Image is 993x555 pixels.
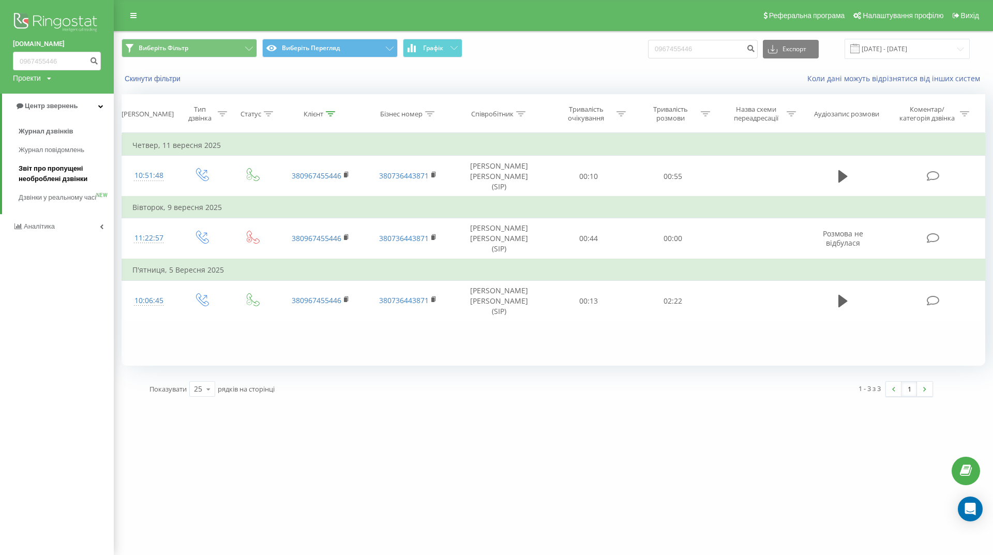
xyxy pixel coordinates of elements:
font: 00:10 [579,171,598,181]
a: Центр звернень [2,94,114,118]
font: 00:13 [579,296,598,306]
font: Вівторок, 9 вересня 2025 [132,203,222,213]
font: Показувати [149,384,187,394]
button: Скинути фільтри [122,74,186,83]
a: Журнал повідомлень [19,141,114,159]
font: [PERSON_NAME] [PERSON_NAME] (SIP) [470,223,528,254]
a: Журнал дзвінків [19,122,114,141]
font: Тривалість розмови [653,104,688,123]
font: 00:44 [579,233,598,243]
font: [DOMAIN_NAME] [13,40,65,48]
font: Проекти [13,74,41,82]
input: Пошук за номером [13,52,101,70]
font: Скинути фільтри [125,74,180,83]
font: NEW [96,192,108,198]
font: Реферальна програма [769,11,845,20]
font: [PERSON_NAME] [122,109,174,118]
font: Тип дзвінка [188,104,212,123]
font: 25 [194,384,202,394]
a: 380967455446 [292,171,341,181]
font: 00:00 [664,233,682,243]
font: Назва схеми переадресації [734,104,778,123]
font: Бізнес номер [380,109,423,118]
a: 380736443871 [379,295,429,305]
a: 380736443871 [379,233,429,243]
font: Графік [423,43,443,52]
img: Ringostat logo [13,10,101,36]
font: Тривалість очікування [568,104,604,123]
font: Коментар/категорія дзвінка [899,104,955,123]
a: 380967455446 [292,233,341,243]
font: 00:55 [664,171,682,181]
font: [PERSON_NAME] [PERSON_NAME] (SIP) [470,286,528,316]
font: Виберіть Фільтр [139,43,188,52]
font: 1 - 3 з 3 [859,384,881,393]
font: Центр звернень [25,102,78,110]
font: Налаштування профілю [863,11,943,20]
input: Пошук за номером [648,40,758,58]
a: Дзвінки у реальному часіNEW [19,188,114,207]
font: 10:06:45 [134,295,163,305]
font: Виберіть Перегляд [282,43,340,52]
font: 10:51:48 [134,170,163,180]
font: Аудіозапис розмови [814,109,879,118]
button: Експорт [763,40,819,58]
font: Розмова не відбулася [823,229,863,248]
font: Співробітник [471,109,514,118]
a: 380736443871 [379,171,429,181]
font: Звіт про пропущені необроблені дзвінки [19,164,87,183]
font: Вихід [961,11,979,20]
font: 1 [908,384,911,394]
font: [PERSON_NAME] [PERSON_NAME] (SIP) [470,161,528,191]
button: Виберіть Фільтр [122,39,257,57]
font: 11:22:57 [134,233,163,243]
font: П'ятниця, 5 Вересня 2025 [132,265,224,275]
font: Експорт [783,44,806,53]
font: Журнал повідомлень [19,146,84,154]
font: Аналітика [24,222,55,230]
a: [DOMAIN_NAME] [13,39,101,49]
font: 02:22 [664,296,682,306]
font: Дзвінки у реальному часі [19,193,96,201]
font: Коли дані можуть відрізнятися від інших систем [807,73,980,83]
font: рядків на сторінці [218,384,275,394]
font: Четвер, 11 вересня 2025 [132,140,221,150]
a: Звіт про пропущені необроблені дзвінки [19,159,114,188]
a: 380967455446 [292,295,341,305]
button: Виберіть Перегляд [262,39,398,57]
font: Клієнт [304,109,323,118]
a: Коли дані можуть відрізнятися від інших систем [807,73,985,83]
div: Open Intercom Messenger [958,497,983,521]
font: Журнал дзвінків [19,127,73,135]
font: Статус [240,109,261,118]
button: Графік [403,39,462,57]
